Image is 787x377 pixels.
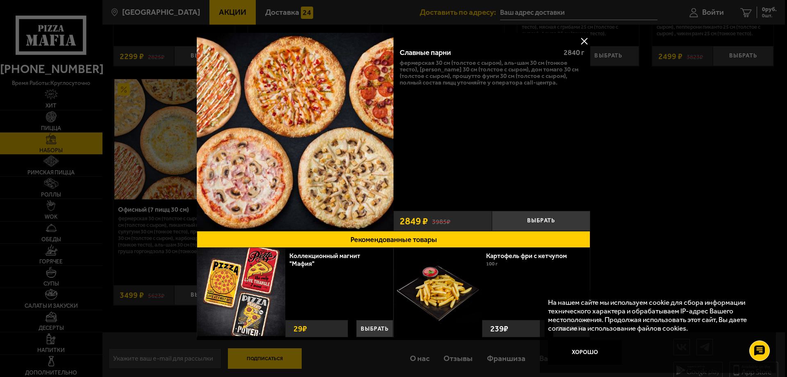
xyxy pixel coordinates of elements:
[548,298,763,332] p: На нашем сайте мы используем cookie для сбора информации технического характера и обрабатываем IP...
[400,59,584,86] p: Фермерская 30 см (толстое с сыром), Аль-Шам 30 см (тонкое тесто), [PERSON_NAME] 30 см (толстое с ...
[400,48,557,57] div: Славные парни
[492,211,590,231] button: Выбрать
[197,33,393,231] a: Славные парни
[197,33,393,230] img: Славные парни
[356,320,393,337] button: Выбрать
[400,216,428,226] span: 2849 ₽
[486,252,575,260] a: Картофель фри с кетчупом
[564,48,584,57] span: 2840 г
[197,231,590,248] button: Рекомендованные товары
[548,340,622,365] button: Хорошо
[488,320,510,337] strong: 239 ₽
[432,217,450,225] s: 3985 ₽
[486,261,498,267] span: 100 г
[289,252,360,267] a: Коллекционный магнит "Мафия"
[291,320,309,337] strong: 29 ₽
